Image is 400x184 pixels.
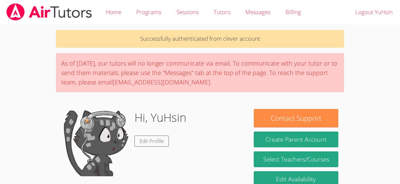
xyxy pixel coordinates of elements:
[254,132,338,147] button: Create Parent Account
[134,136,169,147] a: Edit Profile
[254,151,338,167] a: Select Teachers/Courses
[254,109,338,127] button: Contact Support
[6,3,93,21] img: airtutors_banner-c4298cdbf04f3fff15de1276eac7730deb9818008684d7c2e4769d2f7ddbe033.png
[56,30,344,48] p: Successfully authenticated from clever account
[62,109,129,176] img: default.png
[134,109,186,126] h1: Hi, YuHsin
[245,8,271,16] span: Messages
[56,53,344,92] div: As of [DATE], our tutors will no longer communicate via email. To communicate with your tutor or ...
